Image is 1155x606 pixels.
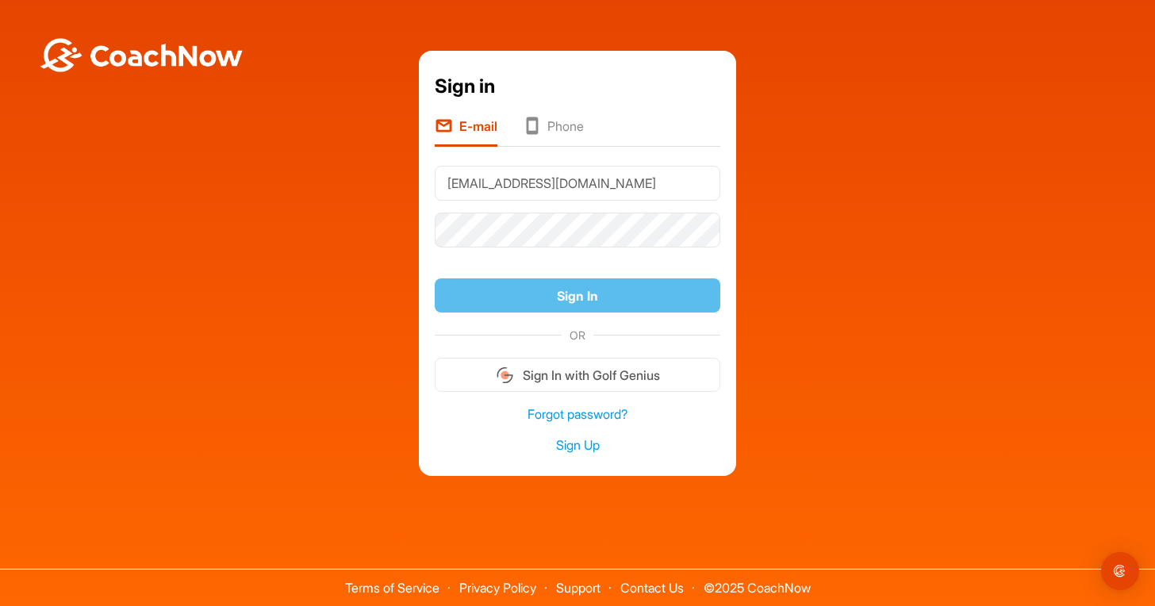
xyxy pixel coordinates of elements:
[1101,552,1139,590] div: Open Intercom Messenger
[562,327,593,343] span: OR
[620,580,684,596] a: Contact Us
[556,580,601,596] a: Support
[435,358,720,392] button: Sign In with Golf Genius
[696,570,819,594] span: © 2025 CoachNow
[435,405,720,424] a: Forgot password?
[435,436,720,454] a: Sign Up
[38,38,244,72] img: BwLJSsUCoWCh5upNqxVrqldRgqLPVwmV24tXu5FoVAoFEpwwqQ3VIfuoInZCoVCoTD4vwADAC3ZFMkVEQFDAAAAAElFTkSuQmCC
[435,166,720,201] input: E-mail
[345,580,439,596] a: Terms of Service
[435,72,720,101] div: Sign in
[435,278,720,313] button: Sign In
[459,580,536,596] a: Privacy Policy
[495,366,515,385] img: gg_logo
[435,117,497,147] li: E-mail
[523,117,584,147] li: Phone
